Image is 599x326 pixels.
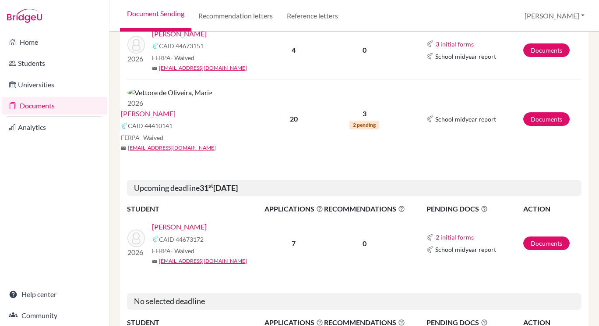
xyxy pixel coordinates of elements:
p: 2026 [127,98,212,108]
span: - Waived [171,54,194,61]
a: Analytics [2,118,107,136]
sup: st [208,182,213,189]
a: Community [2,307,107,324]
span: School midyear report [435,115,496,124]
span: APPLICATIONS [264,204,323,214]
span: RECOMMENDATIONS [324,204,405,214]
img: Common App logo [121,122,128,129]
img: Common App logo [426,53,433,60]
a: [PERSON_NAME] [152,29,207,39]
span: mail [121,146,126,151]
span: - Waived [171,247,194,254]
a: Students [2,54,107,72]
span: CAID 44410141 [128,121,173,130]
b: 20 [290,115,298,123]
p: 0 [324,238,405,249]
img: Geller, Noam [127,36,145,54]
span: School midyear report [435,245,496,254]
a: [PERSON_NAME] [152,222,207,232]
a: [EMAIL_ADDRESS][DOMAIN_NAME] [159,64,247,72]
span: - Waived [140,134,163,141]
span: mail [152,259,157,264]
img: Common App logo [426,246,433,253]
h5: No selected deadline [127,293,581,310]
span: mail [152,66,157,71]
button: 3 initial forms [435,39,474,49]
p: 2026 [127,247,145,258]
button: [PERSON_NAME] [521,7,588,24]
span: FERPA [152,53,194,62]
img: Common App logo [152,43,159,50]
span: FERPA [121,133,163,142]
a: Documents [523,236,570,250]
a: Documents [523,112,570,126]
b: 4 [292,46,296,54]
img: Kiani, Jennah [127,229,145,247]
span: FERPA [152,246,194,255]
span: CAID 44673172 [159,235,204,244]
img: Common App logo [426,234,433,241]
p: 3 [324,108,405,119]
span: PENDING DOCS [426,204,523,214]
span: School midyear report [435,52,496,61]
img: Common App logo [426,115,433,122]
th: STUDENT [127,203,264,215]
img: Common App logo [152,236,159,243]
img: Bridge-U [7,9,42,23]
a: Documents [2,97,107,115]
a: [EMAIL_ADDRESS][DOMAIN_NAME] [159,257,247,265]
a: Home [2,33,107,51]
b: 31 [DATE] [200,183,238,193]
img: Common App logo [426,40,433,47]
span: 2 pending [349,121,379,129]
button: 2 initial forms [435,232,474,242]
p: 0 [324,45,405,55]
a: Universities [2,76,107,93]
a: Help center [2,286,107,303]
h5: Upcoming deadline [127,180,581,197]
a: [PERSON_NAME] [121,108,176,119]
a: Documents [523,43,570,57]
span: CAID 44673151 [159,41,204,50]
a: [EMAIL_ADDRESS][DOMAIN_NAME] [128,144,216,152]
img: Vettore de Oliveira, Maria [127,87,212,98]
p: 2026 [127,54,145,64]
b: 7 [292,239,296,247]
th: ACTION [523,203,581,215]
